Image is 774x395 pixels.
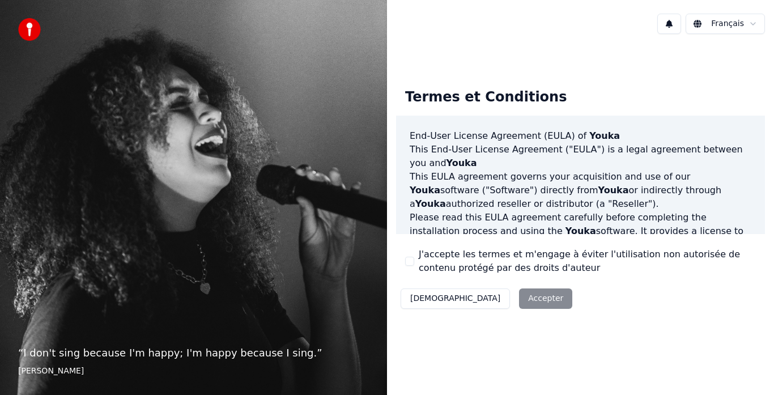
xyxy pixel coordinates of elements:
img: youka [18,18,41,41]
span: Youka [589,130,620,141]
button: [DEMOGRAPHIC_DATA] [401,288,510,309]
p: Please read this EULA agreement carefully before completing the installation process and using th... [410,211,751,265]
label: J'accepte les termes et m'engage à éviter l'utilisation non autorisée de contenu protégé par des ... [419,248,756,275]
span: Youka [598,185,629,196]
span: Youka [415,198,446,209]
span: Youka [565,226,596,236]
p: “ I don't sing because I'm happy; I'm happy because I sing. ” [18,345,369,361]
div: Termes et Conditions [396,79,576,116]
p: This EULA agreement governs your acquisition and use of our software ("Software") directly from o... [410,170,751,211]
h3: End-User License Agreement (EULA) of [410,129,751,143]
p: This End-User License Agreement ("EULA") is a legal agreement between you and [410,143,751,170]
footer: [PERSON_NAME] [18,366,369,377]
span: Youka [446,158,477,168]
span: Youka [410,185,440,196]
